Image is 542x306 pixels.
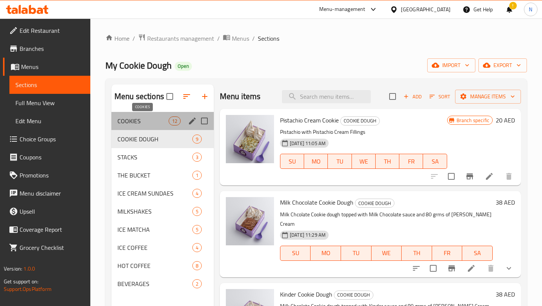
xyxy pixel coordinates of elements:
[192,243,202,252] div: items
[223,34,249,43] a: Menus
[169,118,180,125] span: 12
[355,156,373,167] span: WE
[280,154,304,169] button: SU
[482,259,500,277] button: delete
[111,220,214,239] div: ICE MATCHA5
[435,248,460,259] span: FR
[192,189,202,198] div: items
[280,210,493,229] p: Milk Chcolate Cookie dough topped with Milk Chocolate sauce and 80 grms of [PERSON_NAME] Cream
[193,136,201,143] span: 9
[455,90,521,104] button: Manage items
[105,57,172,74] span: My Cookie Dough
[111,148,214,166] div: STACKS3
[465,248,490,259] span: SA
[3,148,90,166] a: Coupons
[192,171,202,180] div: items
[461,167,479,185] button: Branch-specific-item
[500,167,518,185] button: delete
[9,94,90,112] a: Full Menu View
[193,280,201,288] span: 2
[217,34,220,43] li: /
[355,199,394,208] div: COOKIE DOUGH
[454,117,492,124] span: Branch specific
[105,34,129,43] a: Home
[117,171,192,180] span: THE BUCKET
[4,277,38,286] span: Get support on:
[192,225,202,234] div: items
[287,140,329,147] span: [DATE] 11:05 AM
[111,275,214,293] div: BEVERAGES2
[461,92,515,101] span: Manage items
[400,91,425,103] span: Add item
[15,116,84,125] span: Edit Menu
[485,172,494,181] a: Edit menu item
[111,130,214,148] div: COOKIE DOUGH9
[20,26,84,35] span: Edit Restaurant
[20,225,84,234] span: Coverage Report
[192,279,202,288] div: items
[428,91,452,103] button: Sort
[371,246,402,261] button: WE
[399,154,423,169] button: FR
[9,112,90,130] a: Edit Menu
[111,166,214,184] div: THE BUCKET1
[20,243,84,252] span: Grocery Checklist
[117,207,192,216] span: MILKSHAKES
[352,154,376,169] button: WE
[287,231,329,239] span: [DATE] 11:29 AM
[3,220,90,239] a: Coverage Report
[304,154,328,169] button: MO
[23,264,35,274] span: 1.0.0
[226,115,274,163] img: Pistachio Cream Cookie
[147,34,214,43] span: Restaurants management
[9,76,90,94] a: Sections
[20,189,84,198] span: Menu disclaimer
[193,154,201,161] span: 3
[111,239,214,257] div: ICE COFFEE4
[193,262,201,269] span: 8
[3,239,90,257] a: Grocery Checklist
[328,154,352,169] button: TU
[334,291,373,300] div: COOKIE DOUGH
[162,89,178,104] span: Select all sections
[20,207,84,216] span: Upsell
[132,34,135,43] li: /
[232,34,249,43] span: Menus
[405,248,429,259] span: TH
[3,202,90,220] a: Upsell
[3,184,90,202] a: Menu disclaimer
[432,246,463,261] button: FR
[425,260,441,276] span: Select to update
[283,248,308,259] span: SU
[114,91,164,102] h2: Menu sections
[220,91,261,102] h2: Menu items
[192,207,202,216] div: items
[117,243,192,252] span: ICE COFFEE
[484,61,521,70] span: export
[402,246,432,261] button: TH
[117,153,192,162] span: STACKS
[3,40,90,58] a: Branches
[496,115,515,125] h6: 20 AED
[504,264,513,273] svg: Show Choices
[443,259,461,277] button: Branch-specific-item
[193,244,201,251] span: 4
[193,208,201,215] span: 5
[252,34,255,43] li: /
[443,168,459,184] span: Select to update
[192,135,202,144] div: items
[283,156,301,167] span: SU
[111,184,214,202] div: ICE CREAM SUNDAES4
[341,116,379,125] span: COOKIE DOUGH
[425,91,455,103] span: Sort items
[331,156,349,167] span: TU
[344,248,368,259] span: TU
[117,135,192,144] span: COOKIE DOUGH
[20,135,84,144] span: Choice Groups
[467,264,476,273] a: Edit menu item
[105,34,527,43] nav: breadcrumb
[20,153,84,162] span: Coupons
[334,291,373,299] span: COOKIE DOUGH
[379,156,396,167] span: TH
